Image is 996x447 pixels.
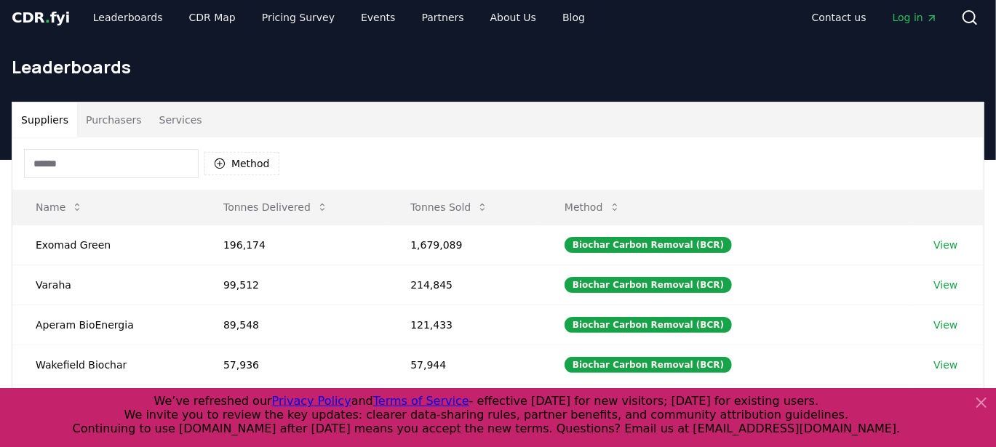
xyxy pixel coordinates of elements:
td: 214,845 [387,265,541,305]
a: CDR Map [178,4,247,31]
td: Carboneers [12,384,200,424]
span: . [45,9,50,26]
td: Wakefield Biochar [12,345,200,384]
button: Method [553,193,632,222]
span: CDR fyi [12,9,70,26]
a: Log in [881,4,949,31]
a: View [933,238,957,252]
div: Biochar Carbon Removal (BCR) [565,277,732,293]
a: View [933,358,957,372]
a: Partners [410,4,476,31]
button: Services [151,102,211,137]
button: Tonnes Sold [399,193,500,222]
td: 57,944 [387,345,541,384]
a: View [933,318,957,332]
a: Leaderboards [81,4,175,31]
td: 140,780 [387,384,541,424]
button: Purchasers [77,102,151,137]
a: Blog [551,4,597,31]
div: Biochar Carbon Removal (BCR) [565,357,732,373]
nav: Main [81,4,597,31]
a: Events [349,4,407,31]
nav: Main [800,4,949,31]
td: 89,548 [200,305,387,345]
td: 196,174 [200,225,387,265]
a: Contact us [800,4,878,31]
a: About Us [479,4,548,31]
td: 121,433 [387,305,541,345]
h1: Leaderboards [12,55,984,78]
div: Biochar Carbon Removal (BCR) [565,317,732,333]
td: Exomad Green [12,225,200,265]
div: Biochar Carbon Removal (BCR) [565,237,732,253]
td: 1,679,089 [387,225,541,265]
a: View [933,278,957,292]
td: 54,730 [200,384,387,424]
td: Aperam BioEnergia [12,305,200,345]
a: Pricing Survey [250,4,346,31]
button: Tonnes Delivered [212,193,340,222]
td: Varaha [12,265,200,305]
td: 99,512 [200,265,387,305]
a: CDR.fyi [12,7,70,28]
span: Log in [893,10,938,25]
button: Method [204,152,279,175]
button: Suppliers [12,102,77,137]
button: Name [24,193,95,222]
td: 57,936 [200,345,387,384]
